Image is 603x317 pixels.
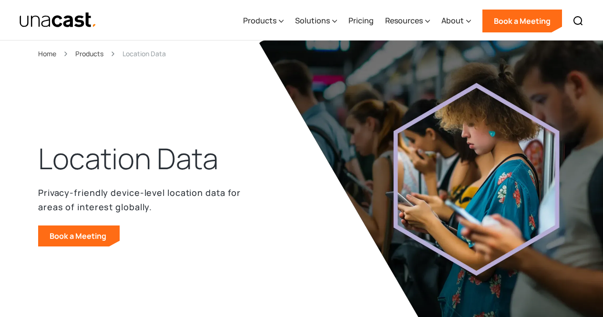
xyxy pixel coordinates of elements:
[38,140,218,178] h1: Location Data
[38,225,120,246] a: Book a Meeting
[441,15,464,26] div: About
[572,15,584,27] img: Search icon
[38,185,264,214] p: Privacy-friendly device-level location data for areas of interest globally.
[19,12,97,29] img: Unacast text logo
[385,15,423,26] div: Resources
[441,1,471,41] div: About
[348,1,374,41] a: Pricing
[38,48,56,59] a: Home
[482,10,562,32] a: Book a Meeting
[295,1,337,41] div: Solutions
[295,15,330,26] div: Solutions
[75,48,103,59] a: Products
[19,12,97,29] a: home
[123,48,166,59] div: Location Data
[385,1,430,41] div: Resources
[243,1,284,41] div: Products
[243,15,276,26] div: Products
